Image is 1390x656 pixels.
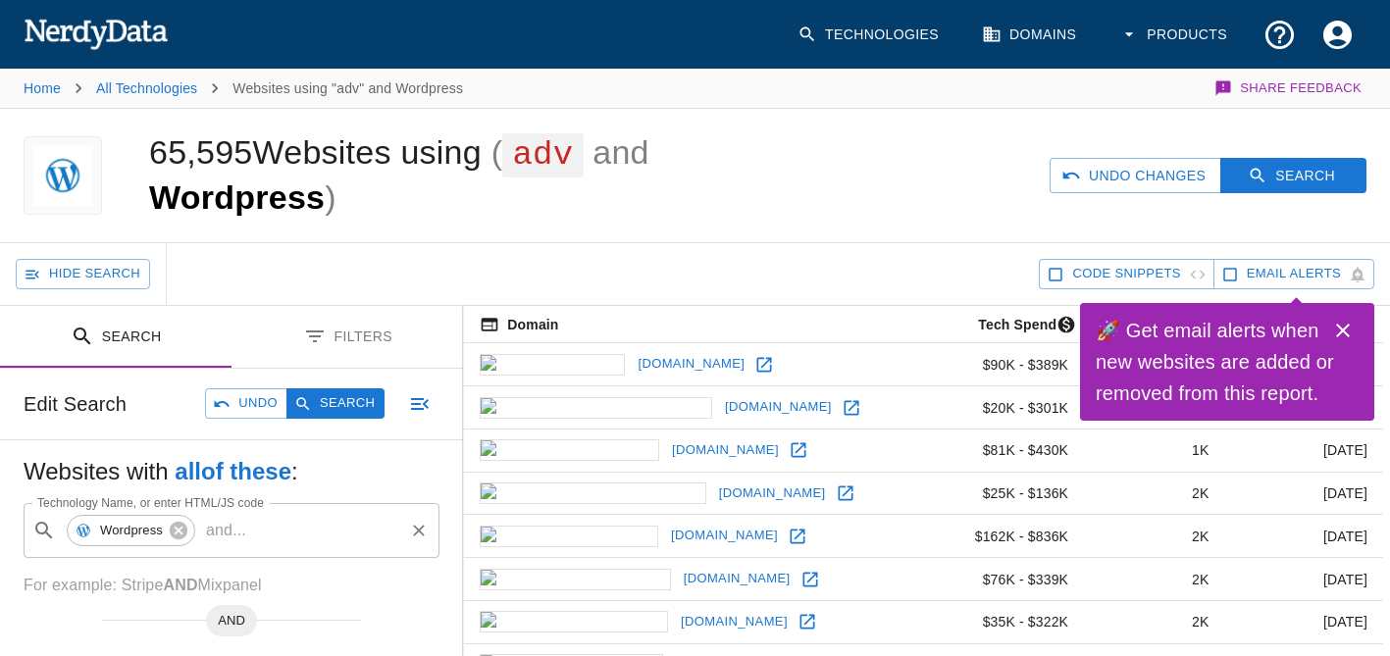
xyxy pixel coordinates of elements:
span: The estimated minimum and maximum annual tech spend each webpage has, based on the free, freemium... [952,313,1084,336]
b: AND [163,577,197,593]
a: Domains [970,6,1092,64]
td: 2K [1084,472,1224,515]
a: Open boingboing.net in new window [796,565,825,594]
img: deadline.com icon [480,526,658,547]
span: Get email alerts with newly found website results. Click to enable. [1247,263,1341,285]
img: woocommerce.com icon [480,397,712,419]
button: Undo [205,388,287,419]
button: Search [1220,158,1366,194]
button: Share Feedback [1211,69,1366,108]
img: NerdyData.com [24,14,168,53]
span: ( [491,133,503,171]
div: Wordpress [67,515,195,546]
a: Technologies [786,6,954,64]
p: and ... [198,519,254,542]
a: [DOMAIN_NAME] [714,479,831,509]
button: Products [1107,6,1243,64]
a: Home [24,80,61,96]
td: 2K [1084,600,1224,643]
span: Show Code Snippets [1072,263,1180,285]
span: Wordpress [149,178,325,216]
a: All Technologies [96,80,197,96]
a: [DOMAIN_NAME] [679,564,796,594]
a: [DOMAIN_NAME] [667,435,784,466]
img: pingdom.com icon [480,439,659,461]
a: Open pingdom.com in new window [784,435,813,465]
button: Close [1323,311,1363,350]
button: Get email alerts with newly found website results. Click to enable. [1213,259,1374,289]
span: ) [325,178,336,216]
a: Open macworld.com in new window [793,607,822,636]
span: and [584,133,649,171]
img: intuit.com icon [480,354,625,376]
h5: Websites with : [24,456,439,487]
h1: 65,595 Websites using [149,133,649,217]
td: [DATE] [1225,558,1384,601]
img: macworld.com icon [480,611,668,632]
button: Undo Changes [1050,158,1221,194]
td: $162K - $836K [936,515,1084,558]
td: 2K [1084,558,1224,601]
td: [DATE] [1225,429,1384,472]
td: 1K [1084,429,1224,472]
button: Account Settings [1309,6,1366,64]
a: [DOMAIN_NAME] [633,349,749,379]
button: Show Code Snippets [1039,259,1213,289]
td: $81K - $430K [936,429,1084,472]
img: boingboing.net icon [480,569,670,590]
td: 2K [1084,515,1224,558]
p: Websites using "adv" and Wordpress [232,78,463,98]
nav: breadcrumb [24,69,463,108]
span: adv [502,133,583,177]
span: The registered domain name (i.e. "nerdydata.com"). [480,313,558,336]
button: Clear [405,517,433,544]
button: Hide Search [16,259,150,289]
a: [DOMAIN_NAME] [666,521,783,551]
a: Open woocommerce.com in new window [837,393,866,423]
td: [DATE] [1225,472,1384,515]
td: $20K - $301K [936,386,1084,429]
img: "adv" and Wordpress logo [32,136,93,215]
span: Wordpress [89,519,174,541]
td: [DATE] [1225,515,1384,558]
td: $76K - $339K [936,558,1084,601]
img: laughingsquid.com icon [480,482,705,504]
button: Support and Documentation [1251,6,1309,64]
h6: Edit Search [24,388,127,420]
p: For example: Stripe Mixpanel [24,574,439,597]
td: $35K - $322K [936,600,1084,643]
a: Open intuit.com in new window [749,350,779,379]
td: [DATE] [1225,600,1384,643]
h6: 🚀 Get email alerts when new websites are added or removed from this report. [1096,315,1335,409]
a: Open deadline.com in new window [783,522,812,551]
button: Search [286,388,385,419]
label: Technology Name, or enter HTML/JS code [37,494,264,511]
span: AND [206,611,257,631]
a: [DOMAIN_NAME] [720,392,837,423]
a: [DOMAIN_NAME] [676,607,793,637]
td: $90K - $389K [936,343,1084,386]
td: $25K - $136K [936,472,1084,515]
button: Filters [232,306,463,368]
a: Open laughingsquid.com in new window [831,479,860,508]
b: all of these [175,458,291,484]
